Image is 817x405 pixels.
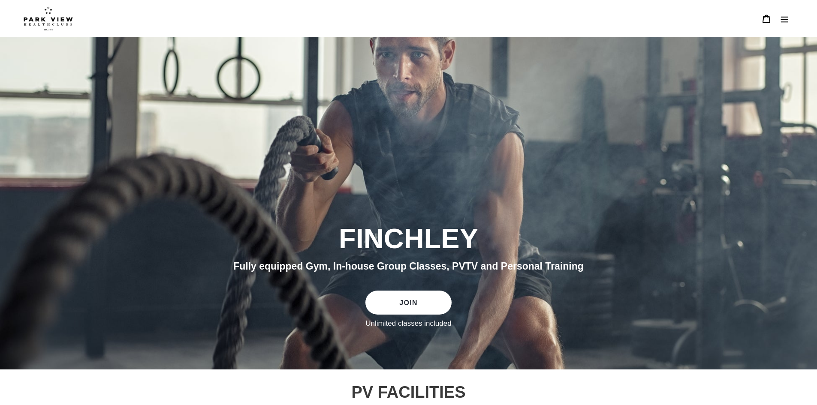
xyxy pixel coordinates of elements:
[233,261,584,272] span: Fully equipped Gym, In-house Group Classes, PVTV and Personal Training
[365,319,451,328] label: Unlimited classes included
[24,6,73,30] img: Park view health clubs is a gym near you.
[775,9,793,28] button: Menu
[175,222,642,255] h2: FINCHLEY
[175,382,642,402] h2: PV FACILITIES
[365,291,451,315] a: JOIN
